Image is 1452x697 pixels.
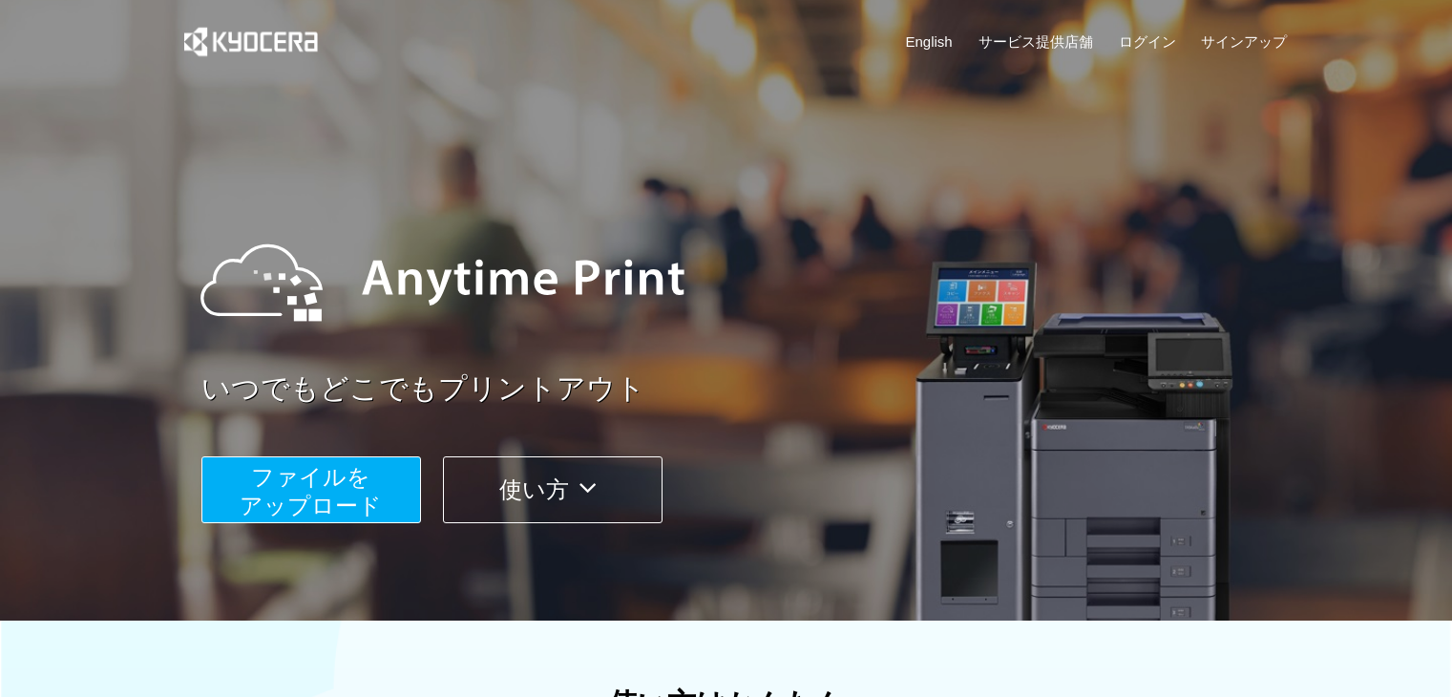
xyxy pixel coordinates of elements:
[201,456,421,523] button: ファイルを​​アップロード
[906,32,953,52] a: English
[979,32,1093,52] a: サービス提供店舗
[1201,32,1287,52] a: サインアップ
[443,456,663,523] button: 使い方
[1119,32,1176,52] a: ログイン
[201,369,1299,410] a: いつでもどこでもプリントアウト
[240,464,382,518] span: ファイルを ​​アップロード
